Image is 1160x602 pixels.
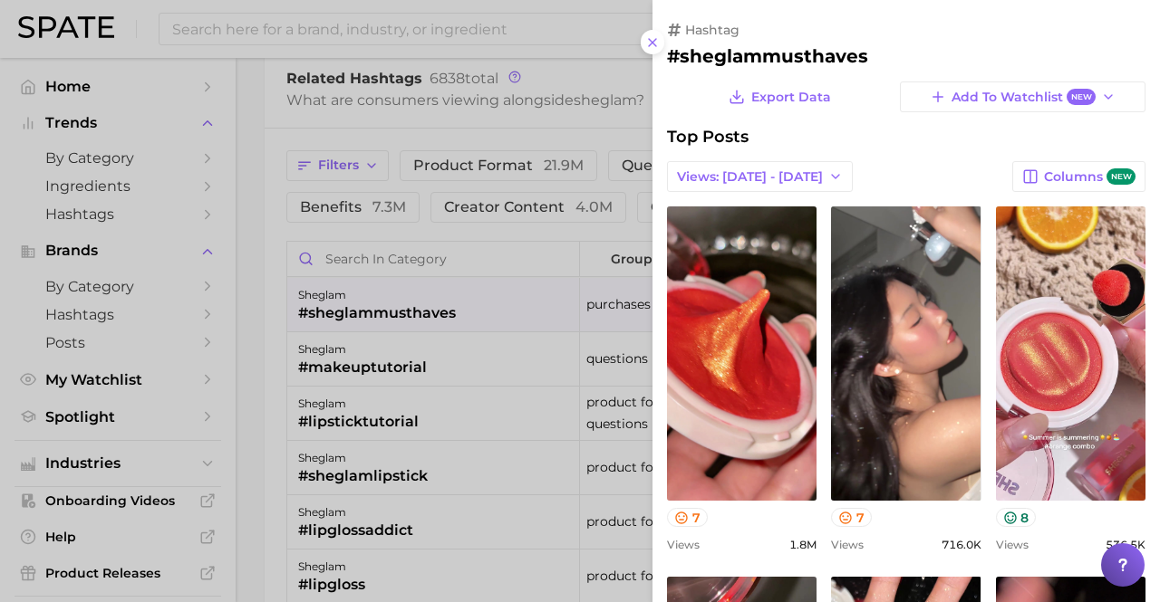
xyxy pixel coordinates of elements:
[667,161,853,192] button: Views: [DATE] - [DATE]
[900,81,1145,112] button: Add to WatchlistNew
[996,538,1029,551] span: Views
[942,538,981,551] span: 716.0k
[677,169,823,185] span: Views: [DATE] - [DATE]
[1067,89,1096,106] span: New
[685,22,739,38] span: hashtag
[751,90,831,105] span: Export Data
[667,538,700,551] span: Views
[667,508,708,527] button: 7
[1107,168,1136,186] span: new
[789,538,817,551] span: 1.8m
[952,89,1096,106] span: Add to Watchlist
[1106,538,1145,551] span: 536.5k
[667,127,749,147] span: Top Posts
[724,81,835,112] button: Export Data
[831,508,872,527] button: 7
[1044,168,1136,186] span: Columns
[831,538,864,551] span: Views
[1012,161,1145,192] button: Columnsnew
[996,508,1037,527] button: 8
[667,45,1145,67] h2: #sheglammusthaves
